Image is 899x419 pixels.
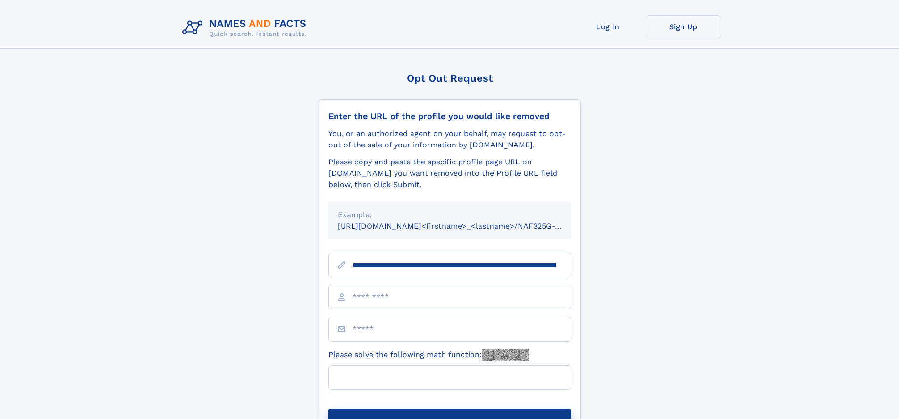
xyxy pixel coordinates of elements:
img: Logo Names and Facts [178,15,314,41]
div: You, or an authorized agent on your behalf, may request to opt-out of the sale of your informatio... [328,128,571,151]
div: Enter the URL of the profile you would like removed [328,111,571,121]
a: Sign Up [646,15,721,38]
small: [URL][DOMAIN_NAME]<firstname>_<lastname>/NAF325G-xxxxxxxx [338,222,589,231]
div: Opt Out Request [319,72,581,84]
a: Log In [570,15,646,38]
div: Please copy and paste the specific profile page URL on [DOMAIN_NAME] you want removed into the Pr... [328,156,571,190]
label: Please solve the following math function: [328,349,529,361]
div: Example: [338,209,562,221]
